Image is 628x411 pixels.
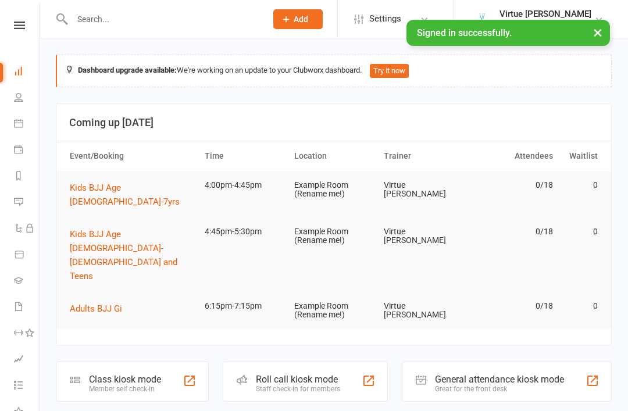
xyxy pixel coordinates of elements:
button: × [587,20,608,45]
a: People [14,85,40,112]
span: Adults BJJ Gi [70,303,122,314]
div: Roll call kiosk mode [256,374,340,385]
button: Try it now [370,64,409,78]
div: We're working on an update to your Clubworx dashboard. [56,55,612,87]
th: Waitlist [558,141,603,171]
button: Add [273,9,323,29]
td: Virtue [PERSON_NAME] [379,171,468,208]
td: 0 [558,218,603,245]
div: Member self check-in [89,385,161,393]
a: Calendar [14,112,40,138]
span: Add [294,15,308,24]
td: 0 [558,171,603,199]
td: Virtue [PERSON_NAME] [379,292,468,329]
div: Virtue [PERSON_NAME] [499,9,591,19]
td: Example Room (Rename me!) [289,171,379,208]
span: Kids BJJ Age [DEMOGRAPHIC_DATA]-[DEMOGRAPHIC_DATA] and Teens [70,229,177,281]
th: Location [289,141,379,171]
th: Trainer [379,141,468,171]
button: Adults BJJ Gi [70,302,130,316]
input: Search... [69,11,258,27]
td: 6:15pm-7:15pm [199,292,289,320]
td: 0/18 [468,171,558,199]
td: 0/18 [468,292,558,320]
th: Attendees [468,141,558,171]
a: Product Sales [14,242,40,269]
span: Settings [369,6,401,32]
td: 0 [558,292,603,320]
button: Kids BJJ Age [DEMOGRAPHIC_DATA]-[DEMOGRAPHIC_DATA] and Teens [70,227,194,283]
th: Event/Booking [65,141,199,171]
strong: Dashboard upgrade available: [78,66,177,74]
img: thumb_image1658196043.png [470,8,494,31]
a: Reports [14,164,40,190]
td: Example Room (Rename me!) [289,218,379,255]
div: General attendance kiosk mode [435,374,564,385]
span: Kids BJJ Age [DEMOGRAPHIC_DATA]-7yrs [70,183,180,207]
td: Example Room (Rename me!) [289,292,379,329]
div: Virtue [PERSON_NAME] [499,19,591,30]
a: Dashboard [14,59,40,85]
td: 4:45pm-5:30pm [199,218,289,245]
button: Kids BJJ Age [DEMOGRAPHIC_DATA]-7yrs [70,181,194,209]
div: Great for the front desk [435,385,564,393]
div: Staff check-in for members [256,385,340,393]
td: Virtue [PERSON_NAME] [379,218,468,255]
a: Assessments [14,347,40,373]
td: 0/18 [468,218,558,245]
h3: Coming up [DATE] [69,117,598,128]
span: Signed in successfully. [417,27,512,38]
div: Class kiosk mode [89,374,161,385]
th: Time [199,141,289,171]
a: Payments [14,138,40,164]
td: 4:00pm-4:45pm [199,171,289,199]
